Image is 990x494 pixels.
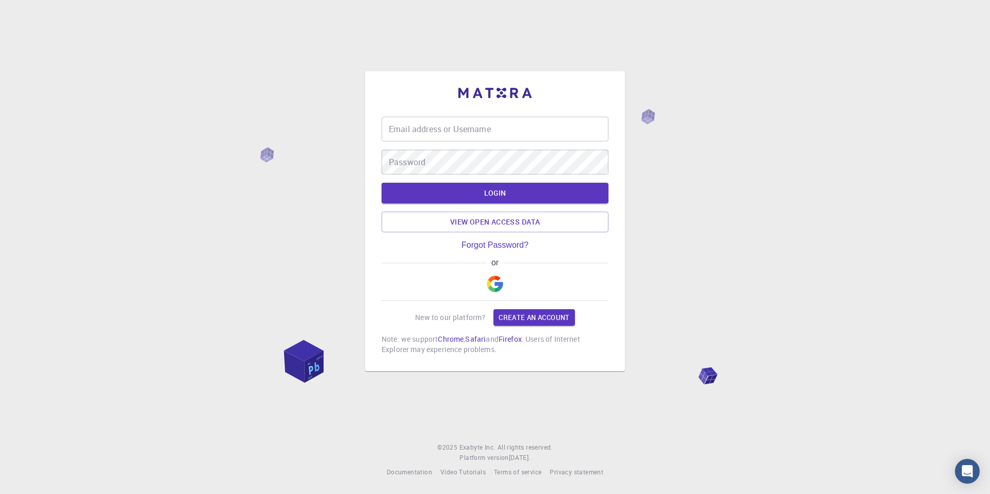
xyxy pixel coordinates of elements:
[550,467,603,477] a: Privacy statement
[550,468,603,476] span: Privacy statement
[440,467,486,477] a: Video Tutorials
[459,453,508,463] span: Platform version
[493,309,574,326] a: Create an account
[499,334,522,344] a: Firefox
[955,459,980,484] div: Open Intercom Messenger
[509,453,531,463] a: [DATE].
[486,258,503,267] span: or
[382,212,608,232] a: View open access data
[382,183,608,203] button: LOGIN
[494,468,541,476] span: Terms of service
[438,334,464,344] a: Chrome
[498,442,553,453] span: All rights reserved.
[382,334,608,355] p: Note: we support , and . Users of Internet Explorer may experience problems.
[461,241,529,250] a: Forgot Password?
[387,468,432,476] span: Documentation
[437,442,459,453] span: © 2025
[459,443,496,451] span: Exabyte Inc.
[459,442,496,453] a: Exabyte Inc.
[487,276,503,292] img: Google
[509,453,531,461] span: [DATE] .
[415,312,485,323] p: New to our platform?
[465,334,486,344] a: Safari
[494,467,541,477] a: Terms of service
[387,467,432,477] a: Documentation
[440,468,486,476] span: Video Tutorials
